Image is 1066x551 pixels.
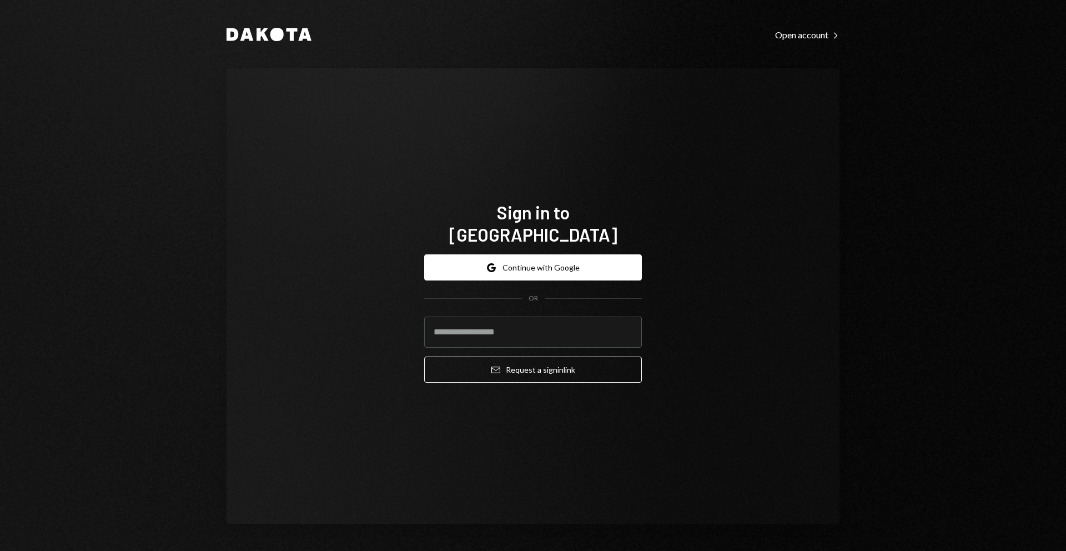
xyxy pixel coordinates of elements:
h1: Sign in to [GEOGRAPHIC_DATA] [424,201,642,246]
div: Open account [775,29,839,41]
button: Continue with Google [424,254,642,280]
button: Request a signinlink [424,357,642,383]
a: Open account [775,28,839,41]
div: OR [529,294,538,303]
